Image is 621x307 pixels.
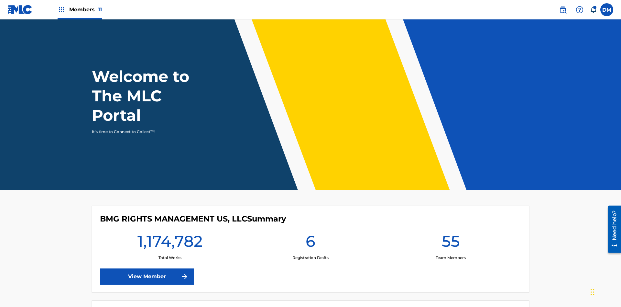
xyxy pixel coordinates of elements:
img: search [559,6,567,14]
a: Public Search [556,3,569,16]
div: Notifications [590,6,596,13]
h1: 1,174,782 [137,232,203,255]
iframe: Chat Widget [589,276,621,307]
p: Total Works [158,255,181,261]
p: It's time to Connect to Collect™! [92,129,204,135]
img: f7272a7cc735f4ea7f67.svg [181,273,189,280]
p: Registration Drafts [292,255,329,261]
h1: 55 [442,232,460,255]
h1: Welcome to The MLC Portal [92,67,213,125]
span: 11 [98,6,102,13]
div: Help [573,3,586,16]
div: Drag [591,282,594,302]
img: Top Rightsholders [58,6,65,14]
img: help [576,6,583,14]
p: Team Members [436,255,466,261]
iframe: Resource Center [603,203,621,256]
span: Members [69,6,102,13]
h4: BMG RIGHTS MANAGEMENT US, LLC [100,214,286,224]
a: View Member [100,268,194,285]
div: User Menu [600,3,613,16]
h1: 6 [306,232,315,255]
img: MLC Logo [8,5,33,14]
